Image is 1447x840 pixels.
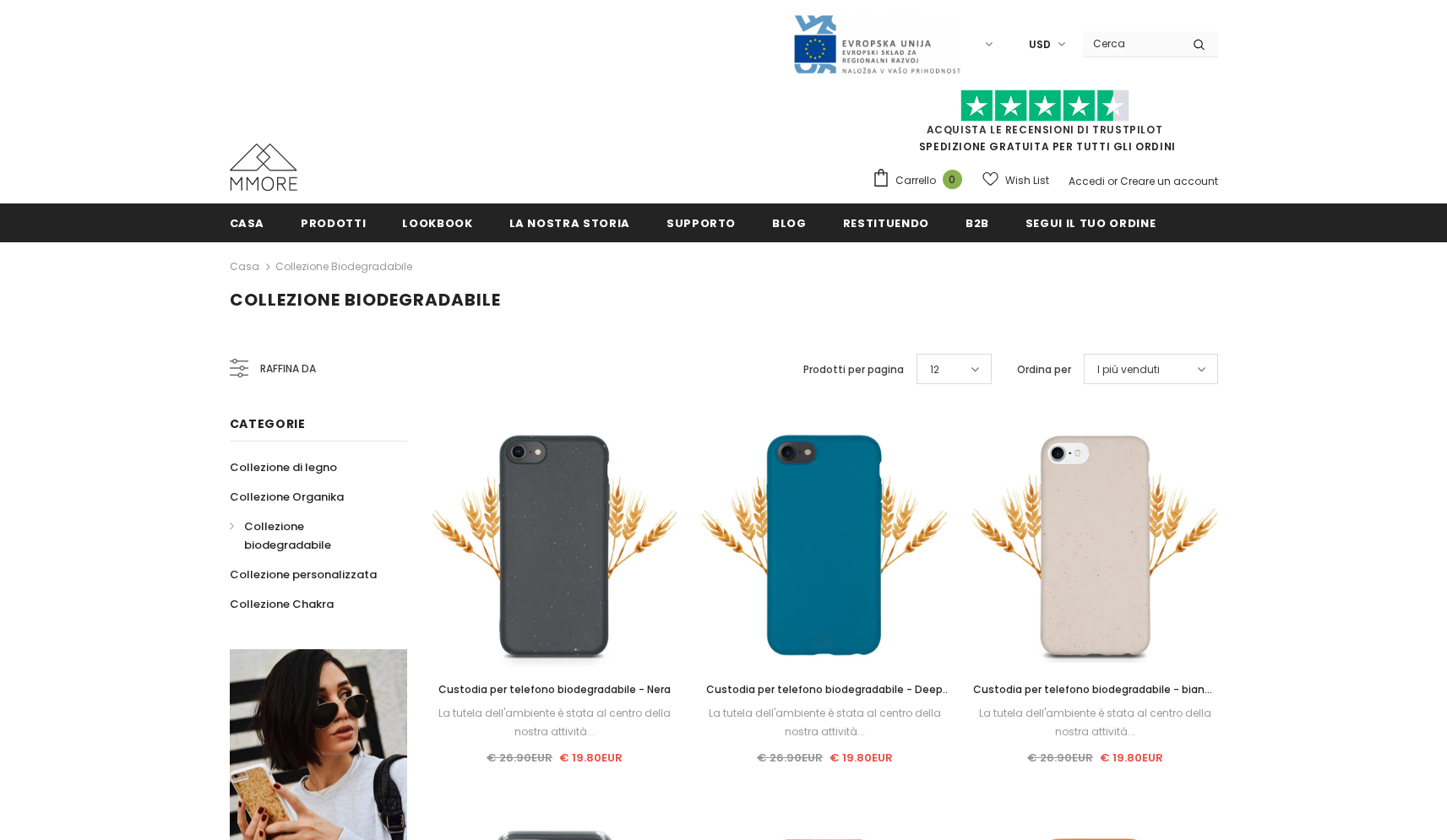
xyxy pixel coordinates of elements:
span: USD [1029,36,1051,53]
span: Casa [230,215,265,231]
span: SPEDIZIONE GRATUITA PER TUTTI GLI ORDINI [872,97,1218,154]
span: Custodia per telefono biodegradabile - Deep Sea Blue [706,682,950,715]
a: Custodia per telefono biodegradabile - Deep Sea Blue [702,680,947,699]
a: supporto [666,203,736,241]
span: € 19.80EUR [830,750,893,766]
span: Collezione Chakra [230,596,334,612]
span: € 26.90EUR [1027,750,1093,766]
div: La tutela dell'ambiente è stata al centro della nostra attività... [702,704,947,741]
span: 0 [943,170,962,189]
a: Lookbook [402,203,472,241]
a: Collezione Chakra [230,589,334,619]
span: € 19.80EUR [1100,750,1163,766]
a: Segui il tuo ordine [1025,203,1156,241]
span: € 19.80EUR [559,750,623,766]
span: Collezione personalizzata [230,566,377,583]
span: Custodia per telefono biodegradabile - Nera [438,682,671,696]
span: Blog [772,215,807,231]
a: Acquista le recensioni di TrustPilot [927,122,1163,137]
a: Collezione biodegradabile [275,259,412,274]
a: Custodia per telefono biodegradabile - bianco naturale [972,680,1217,699]
div: La tutela dell'ambiente è stata al centro della nostra attività... [432,704,677,741]
div: La tutela dell'ambiente è stata al centro della nostra attività... [972,704,1217,741]
span: Lookbook [402,215,472,231]
span: I più venduti [1097,361,1160,378]
span: Wish List [1005,172,1049,189]
a: Accedi [1069,174,1105,188]
a: Custodia per telefono biodegradabile - Nera [432,680,677,699]
span: Raffina da [260,360,316,378]
a: La nostra storia [509,203,630,241]
label: Ordina per [1017,361,1071,378]
span: or [1107,174,1118,188]
span: Collezione Organika [230,489,344,505]
span: Collezione di legno [230,459,337,475]
a: Collezione biodegradabile [230,512,389,560]
a: Blog [772,203,807,241]
span: € 26.90EUR [487,750,552,766]
img: Javni Razpis [792,14,961,75]
label: Prodotti per pagina [803,361,904,378]
a: Casa [230,203,265,241]
a: Carrello 0 [872,168,971,193]
a: Wish List [982,165,1049,195]
span: Prodotti [301,215,366,231]
input: Search Site [1083,31,1180,56]
a: Prodotti [301,203,366,241]
img: Casi MMORE [230,144,297,191]
img: Fidati di Pilot Stars [960,89,1129,122]
a: Collezione Organika [230,482,344,512]
span: Custodia per telefono biodegradabile - bianco naturale [973,682,1217,715]
a: Restituendo [843,203,929,241]
span: Collezione biodegradabile [244,518,331,553]
span: Collezione biodegradabile [230,288,501,312]
span: Categorie [230,415,306,432]
a: Collezione personalizzata [230,560,377,589]
a: Collezione di legno [230,453,337,482]
span: Segui il tuo ordine [1025,215,1156,231]
a: Javni Razpis [792,36,961,51]
a: Creare un account [1120,174,1218,188]
span: supporto [666,215,736,231]
a: B2B [966,203,989,241]
span: Restituendo [843,215,929,231]
span: Carrello [895,172,936,189]
span: La nostra storia [509,215,630,231]
span: € 26.90EUR [757,750,823,766]
span: B2B [966,215,989,231]
span: 12 [930,361,939,378]
a: Casa [230,257,259,277]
